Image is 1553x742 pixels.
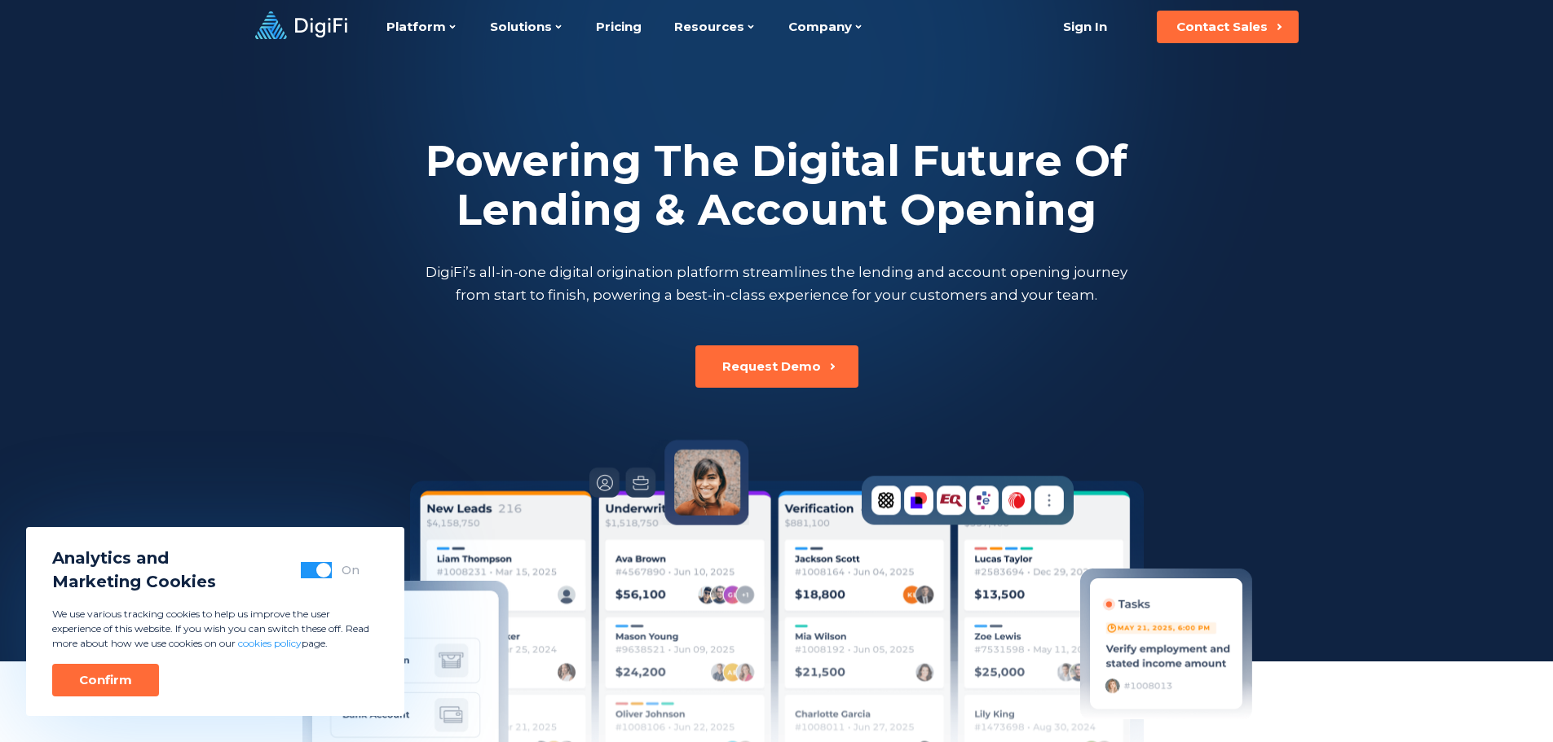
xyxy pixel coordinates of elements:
[422,261,1132,306] p: DigiFi’s all-in-one digital origination platform streamlines the lending and account opening jour...
[52,570,216,594] span: Marketing Cookies
[722,358,821,375] div: Request Demo
[79,672,132,688] div: Confirm
[52,607,378,651] p: We use various tracking cookies to help us improve the user experience of this website. If you wi...
[52,664,159,696] button: Confirm
[342,562,360,578] div: On
[238,637,302,649] a: cookies policy
[1176,19,1268,35] div: Contact Sales
[52,547,216,570] span: Analytics and
[1043,11,1127,43] a: Sign In
[1157,11,1299,43] button: Contact Sales
[695,345,858,388] button: Request Demo
[422,137,1132,235] h2: Powering The Digital Future Of Lending & Account Opening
